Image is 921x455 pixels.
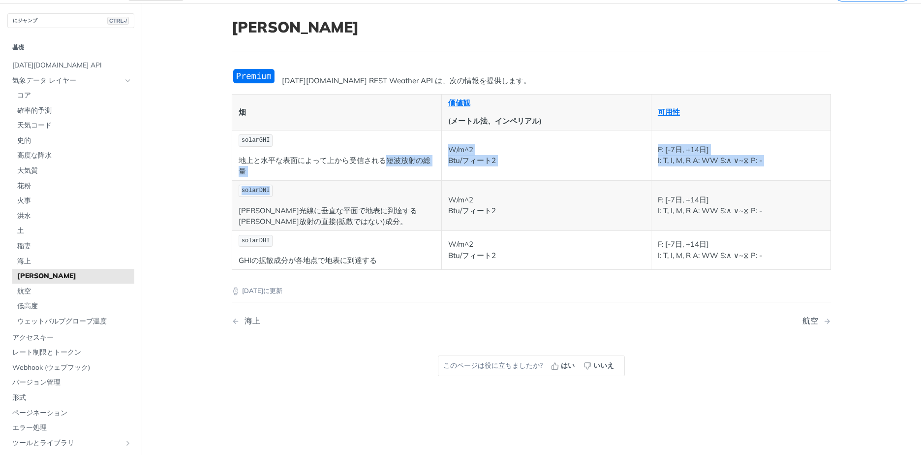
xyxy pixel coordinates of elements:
[7,360,134,375] a: Webhook (ウェブフック)
[561,360,575,371] span: はい
[12,254,134,269] a: 海上
[12,408,132,418] span: ページネーション
[232,75,831,87] p: [DATE][DOMAIN_NAME] REST Weather API は、次の情報を提供します。
[12,148,134,163] a: 高度な降水
[12,333,132,343] span: アクセスキー
[12,224,134,238] a: 土
[12,239,134,254] a: 稲妻
[12,314,134,329] a: ウェットバルブグローブ温度
[12,348,132,357] span: レート制限とトークン
[7,375,134,390] a: バージョン管理
[239,205,435,227] p: [PERSON_NAME]光線に垂直な平面で地表に到達する[PERSON_NAME]放射の直接(拡散ではない)成分。
[443,360,543,371] font: このページは役に立ちましたか?
[12,61,132,70] span: [DATE][DOMAIN_NAME] API
[7,406,134,421] a: ページネーション
[242,187,270,194] span: solarDNI
[7,330,134,345] a: アクセスキー
[12,163,134,178] a: 大気質
[448,98,470,107] a: 価値観
[17,226,132,236] span: 土
[12,423,132,433] span: エラー処理
[17,257,132,266] span: 海上
[12,179,134,194] a: 花粉
[17,317,132,326] span: ウェットバルブグローブ温度
[658,195,824,217] p: F: [-7日, +14日] I: T, I, M, R A: WW S:∧ ∨~⧖ P: -
[448,144,645,166] p: W/m^2 Btu/フィート2
[242,286,282,296] font: [DATE]に更新
[17,301,132,311] span: 低高度
[548,358,580,373] button: はい
[7,58,134,73] a: [DATE][DOMAIN_NAME] API
[7,421,134,435] a: エラー処理
[12,299,134,314] a: 低高度
[12,284,134,299] a: 航空
[802,316,831,325] a: 次のページ: 航空
[17,121,132,130] span: 天気コード
[232,18,831,36] h1: [PERSON_NAME]
[242,137,270,144] span: solarGHI
[12,133,134,148] a: 史的
[658,239,824,261] p: F: [-7日, +14日] I: T, I, M, R A: WW S:∧ ∨~⧖ P: -
[658,144,824,166] p: F: [-7日, +14日] I: T, I, M, R A: WW S:∧ ∨~⧖ P: -
[239,155,435,177] p: 地上と水平な表面によって上から受信される短波放射の総量
[12,194,134,208] a: 火事
[12,378,132,388] span: バージョン管理
[12,393,132,403] span: 形式
[7,73,134,88] a: 気象データ レイヤー気象データレイヤーのサブページを非表示にする
[448,239,645,261] p: W/m^2 Btu/フィート2
[448,195,645,217] p: W/m^2 Btu/フィート2
[232,316,489,325] a: 前のページ: 海事
[124,439,132,447] button: ツールとライブラリのサブページを表示する
[17,136,132,146] span: 史的
[12,103,134,118] a: 確率的予測
[7,390,134,405] a: 形式
[17,196,132,206] span: 火事
[7,436,134,451] a: ツールとライブラリツールとライブラリのサブページを表示する
[13,17,37,24] font: にジャンプ
[12,88,134,103] a: コア
[7,345,134,360] a: レート制限とトークン
[12,363,132,373] span: Webhook (ウェブフック)
[802,316,823,325] div: 航空
[17,271,132,281] span: [PERSON_NAME]
[12,269,134,284] a: [PERSON_NAME]
[17,211,132,221] span: 洪水
[239,107,435,118] p: 畑
[232,306,831,335] nav: ページネーションコントロール
[658,107,680,117] a: 可用性
[448,116,645,127] p: (メートル法、インペリアル)
[12,76,122,86] span: 気象データ レイヤー
[17,181,132,191] span: 花粉
[17,287,132,296] span: 航空
[17,241,132,251] span: 稲妻
[107,17,129,25] span: CTRL-/
[12,118,134,133] a: 天気コード
[124,77,132,85] button: 気象データレイヤーのサブページを非表示にする
[593,360,614,371] span: いいえ
[12,209,134,224] a: 洪水
[17,166,132,176] span: 大気質
[240,316,260,325] div: 海上
[7,13,134,28] button: にジャンプCTRL-/
[239,255,435,266] p: GHIの拡散成分が各地点で地表に到達する
[7,43,134,52] h2: 基礎
[17,106,132,116] span: 確率的予測
[17,91,132,100] span: コア
[242,237,270,244] span: solarDHI
[17,151,132,161] span: 高度な降水
[12,438,122,448] span: ツールとライブラリ
[580,358,619,373] button: いいえ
